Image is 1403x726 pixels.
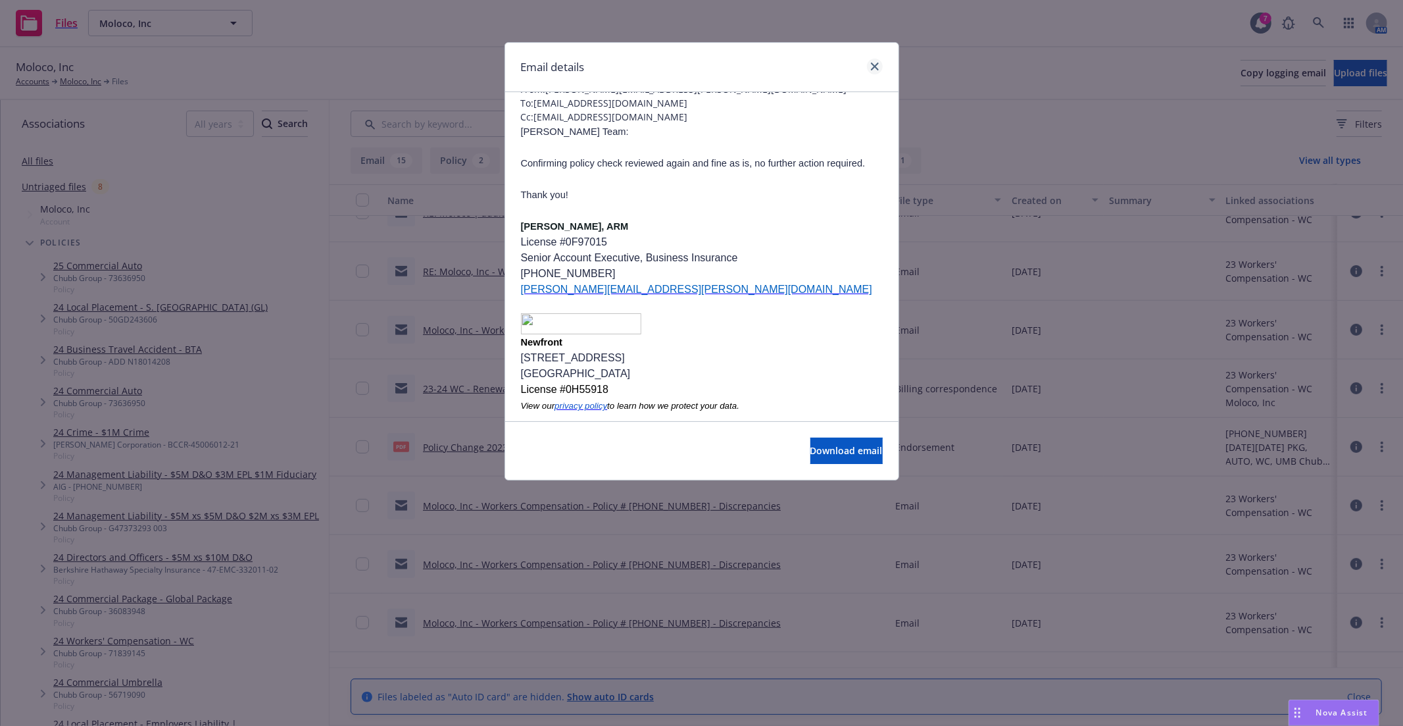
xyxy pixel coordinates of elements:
[867,59,883,74] a: close
[1316,707,1368,718] span: Nova Assist
[607,401,739,411] span: to learn how we protect your data.
[521,368,631,379] span: [GEOGRAPHIC_DATA]
[521,110,883,124] span: Cc: [EMAIL_ADDRESS][DOMAIN_NAME]
[554,400,607,411] a: privacy policy
[1289,700,1379,726] button: Nova Assist
[521,401,555,411] span: View our
[521,96,883,110] span: To: [EMAIL_ADDRESS][DOMAIN_NAME]
[521,337,563,348] span: Newfront
[521,236,608,247] span: License #0F97015
[521,221,629,232] span: [PERSON_NAME], ARM
[521,313,642,334] img: image001.png@01DA959A.D52C1870
[521,268,616,279] span: [PHONE_NUMBER]
[521,59,585,76] h1: Email details
[521,384,608,395] span: License #0H55918
[521,126,629,137] span: [PERSON_NAME] Team:
[521,352,625,363] span: [STREET_ADDRESS]
[554,401,607,411] span: privacy policy
[521,158,866,169] span: Confirming policy check reviewed again and fine as is, no further action required.
[521,284,872,295] a: [PERSON_NAME][EMAIL_ADDRESS][PERSON_NAME][DOMAIN_NAME]
[810,444,883,457] span: Download email
[521,252,738,263] span: Senior Account Executive, Business Insurance
[1289,700,1306,725] div: Drag to move
[521,190,569,200] span: Thank you!
[810,438,883,464] button: Download email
